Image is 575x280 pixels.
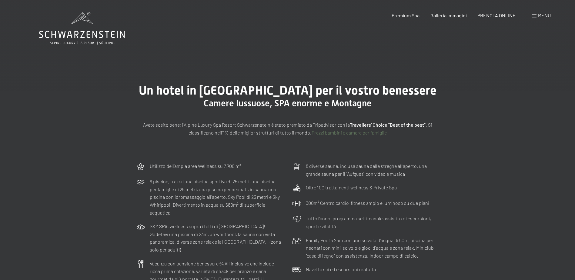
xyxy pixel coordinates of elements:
[430,12,467,18] a: Galleria immagini
[350,122,426,128] strong: Travellers' Choice "Best of the best"
[306,184,397,192] p: Oltre 100 trattamenti wellness & Private Spa
[306,199,429,207] p: 300m² Centro cardio-fitness ampio e luminoso su due piani
[306,236,439,260] p: Family Pool a 25m con uno scivolo d'acqua di 60m, piscina per neonati con mini-scivolo e gioci d'...
[306,215,439,230] p: Tutto l’anno, programma settimanale assistito di escursioni, sport e vitalità
[477,12,516,18] a: PRENOTA ONLINE
[538,12,551,18] span: Menu
[204,98,372,108] span: Camere lussuose, SPA enorme e Montagne
[150,222,283,253] p: SKY SPA: wellness sopra i tetti di [GEOGRAPHIC_DATA]! Godetevi una piscina di 23m, un whirlpool, ...
[306,162,439,178] p: 8 diverse saune, inclusa sauna delle streghe all’aperto, una grande sauna per il "Aufguss" con vi...
[150,178,283,216] p: 6 piscine, tra cui una piscina sportiva di 25 metri, una piscina per famiglie di 25 metri, una pi...
[150,162,241,170] p: Utilizzo dell‘ampia area Wellness su 7.700 m²
[306,265,376,273] p: Navetta sci ed escursioni gratuita
[139,83,436,98] span: Un hotel in [GEOGRAPHIC_DATA] per il vostro benessere
[312,130,387,135] a: Prezzi bambini e camere per famiglie
[392,12,420,18] a: Premium Spa
[136,121,439,136] p: Avete scelto bene: l’Alpine Luxury Spa Resort Schwarzenstein è stato premiato da Tripadvisor con ...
